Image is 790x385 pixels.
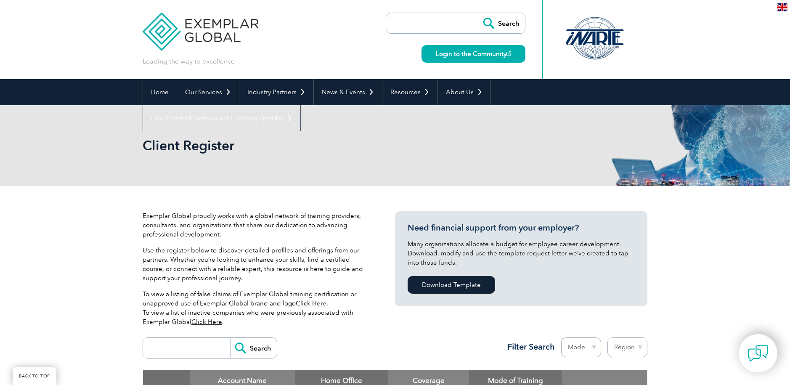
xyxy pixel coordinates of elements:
a: Our Services [177,79,239,105]
h3: Need financial support from your employer? [408,223,635,233]
a: Resources [382,79,437,105]
p: Many organizations allocate a budget for employee career development. Download, modify and use th... [408,239,635,267]
input: Search [479,13,525,33]
a: Find Certified Professional / Training Provider [143,105,300,131]
p: Exemplar Global proudly works with a global network of training providers, consultants, and organ... [143,211,370,239]
a: Home [143,79,177,105]
a: Click Here [296,300,326,307]
a: Click Here [191,318,222,326]
p: Use the register below to discover detailed profiles and offerings from our partners. Whether you... [143,246,370,283]
a: Industry Partners [239,79,313,105]
h2: Client Register [143,139,496,152]
p: To view a listing of false claims of Exemplar Global training certification or unapproved use of ... [143,289,370,327]
a: Login to the Community [422,45,525,63]
h3: Filter Search [502,342,555,352]
p: Leading the way to excellence [143,57,235,66]
img: contact-chat.png [748,343,769,364]
input: Search [231,338,277,358]
img: open_square.png [506,51,511,56]
a: News & Events [314,79,382,105]
a: Download Template [408,276,495,294]
img: en [777,3,787,11]
a: About Us [438,79,490,105]
a: BACK TO TOP [13,367,56,385]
